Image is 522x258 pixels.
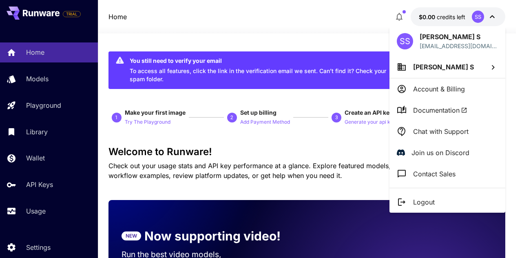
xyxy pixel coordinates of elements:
[411,148,469,158] p: Join us on Discord
[413,197,435,207] p: Logout
[413,105,467,115] span: Documentation
[397,33,413,49] div: SS
[413,84,465,94] p: Account & Billing
[413,169,456,179] p: Contact Sales
[420,32,498,42] p: [PERSON_NAME] S
[413,127,469,136] p: Chat with Support
[420,42,498,50] div: viratvikky616@gamil.com
[413,63,474,71] span: [PERSON_NAME] S
[389,56,505,78] button: [PERSON_NAME] S
[420,42,498,50] p: [EMAIL_ADDRESS][DOMAIN_NAME]
[481,219,522,258] iframe: Chat Widget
